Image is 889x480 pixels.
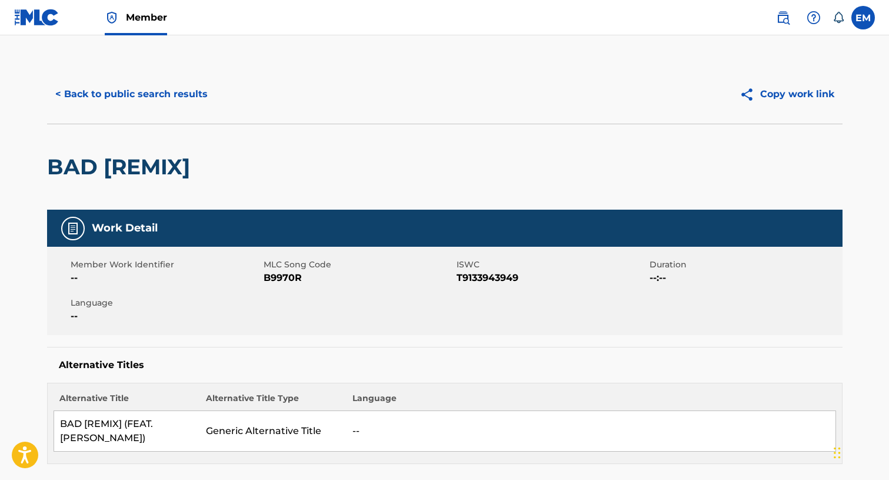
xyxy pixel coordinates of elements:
[740,87,760,102] img: Copy work link
[92,221,158,235] h5: Work Detail
[71,297,261,309] span: Language
[47,154,196,180] h2: BAD [REMIX]
[54,392,200,411] th: Alternative Title
[200,411,347,452] td: Generic Alternative Title
[347,392,835,411] th: Language
[771,6,795,29] a: Public Search
[105,11,119,25] img: Top Rightsholder
[830,423,889,480] iframe: Chat Widget
[802,6,825,29] div: Help
[66,221,80,236] img: Work Detail
[856,308,889,403] iframe: Resource Center
[264,259,454,271] span: MLC Song Code
[851,6,875,29] div: User Menu
[776,11,790,25] img: search
[14,9,59,26] img: MLC Logo
[650,271,840,285] span: --:--
[71,259,261,271] span: Member Work Identifier
[347,411,835,452] td: --
[457,271,647,285] span: T9133943949
[126,11,167,24] span: Member
[833,12,844,24] div: Notifications
[457,259,647,271] span: ISWC
[200,392,347,411] th: Alternative Title Type
[264,271,454,285] span: B9970R
[47,80,216,109] button: < Back to public search results
[71,271,261,285] span: --
[54,411,200,452] td: BAD [REMIX] (FEAT. [PERSON_NAME])
[731,80,843,109] button: Copy work link
[71,309,261,323] span: --
[650,259,840,271] span: Duration
[834,435,841,471] div: Drag
[59,359,831,371] h5: Alternative Titles
[807,11,821,25] img: help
